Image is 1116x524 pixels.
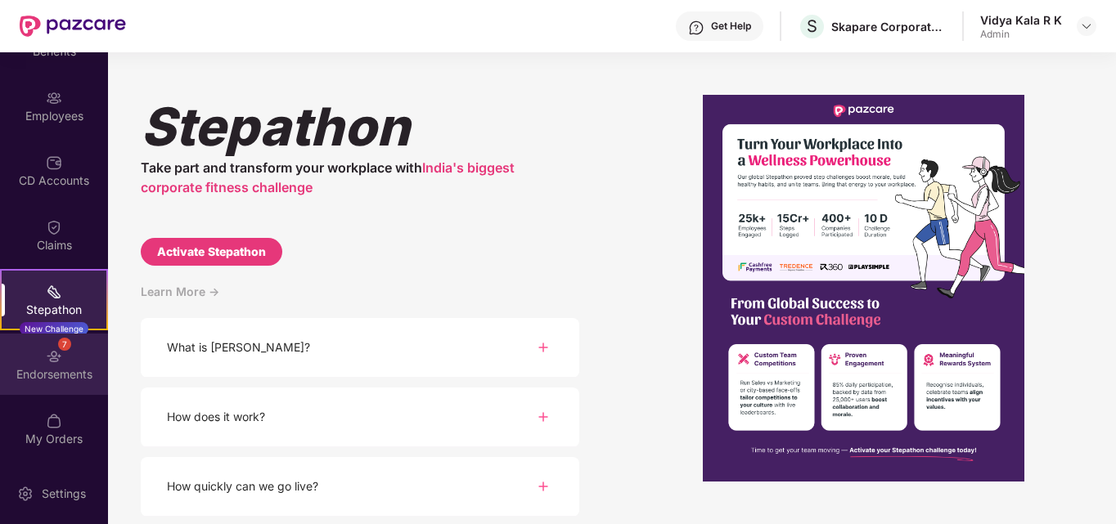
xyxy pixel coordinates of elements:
[711,20,751,33] div: Get Help
[46,155,62,171] img: svg+xml;base64,PHN2ZyBpZD0iQ0RfQWNjb3VudHMiIGRhdGEtbmFtZT0iQ0QgQWNjb3VudHMiIHhtbG5zPSJodHRwOi8vd3...
[20,16,126,37] img: New Pazcare Logo
[1080,20,1093,33] img: svg+xml;base64,PHN2ZyBpZD0iRHJvcGRvd24tMzJ4MzIiIHhtbG5zPSJodHRwOi8vd3d3LnczLm9yZy8yMDAwL3N2ZyIgd2...
[46,348,62,365] img: svg+xml;base64,PHN2ZyBpZD0iRW5kb3JzZW1lbnRzIiB4bWxucz0iaHR0cDovL3d3dy53My5vcmcvMjAwMC9zdmciIHdpZH...
[807,16,817,36] span: S
[533,338,553,357] img: svg+xml;base64,PHN2ZyBpZD0iUGx1cy0zMngzMiIgeG1sbnM9Imh0dHA6Ly93d3cudzMub3JnLzIwMDAvc3ZnIiB3aWR0aD...
[167,477,318,495] div: How quickly can we go live?
[533,407,553,427] img: svg+xml;base64,PHN2ZyBpZD0iUGx1cy0zMngzMiIgeG1sbnM9Imh0dHA6Ly93d3cudzMub3JnLzIwMDAvc3ZnIiB3aWR0aD...
[46,284,62,300] img: svg+xml;base64,PHN2ZyB4bWxucz0iaHR0cDovL3d3dy53My5vcmcvMjAwMC9zdmciIHdpZHRoPSIyMSIgaGVpZ2h0PSIyMC...
[58,338,71,351] div: 7
[141,282,579,318] div: Learn More ->
[2,302,106,318] div: Stepathon
[688,20,704,36] img: svg+xml;base64,PHN2ZyBpZD0iSGVscC0zMngzMiIgeG1sbnM9Imh0dHA6Ly93d3cudzMub3JnLzIwMDAvc3ZnIiB3aWR0aD...
[17,486,34,502] img: svg+xml;base64,PHN2ZyBpZD0iU2V0dGluZy0yMHgyMCIgeG1sbnM9Imh0dHA6Ly93d3cudzMub3JnLzIwMDAvc3ZnIiB3aW...
[20,322,88,335] div: New Challenge
[46,219,62,235] img: svg+xml;base64,PHN2ZyBpZD0iQ2xhaW0iIHhtbG5zPSJodHRwOi8vd3d3LnczLm9yZy8yMDAwL3N2ZyIgd2lkdGg9IjIwIi...
[46,90,62,106] img: svg+xml;base64,PHN2ZyBpZD0iRW1wbG95ZWVzIiB4bWxucz0iaHR0cDovL3d3dy53My5vcmcvMjAwMC9zdmciIHdpZHRoPS...
[980,12,1062,28] div: Vidya Kala R K
[831,19,946,34] div: Skapare Corporate Solutions Private Limited
[141,95,579,158] div: Stepathon
[157,243,266,261] div: Activate Stepathon
[141,158,579,197] div: Take part and transform your workplace with
[46,413,62,429] img: svg+xml;base64,PHN2ZyBpZD0iTXlfT3JkZXJzIiBkYXRhLW5hbWU9Ik15IE9yZGVycyIgeG1sbnM9Imh0dHA6Ly93d3cudz...
[980,28,1062,41] div: Admin
[167,338,310,356] div: What is [PERSON_NAME]?
[37,486,91,502] div: Settings
[533,477,553,496] img: svg+xml;base64,PHN2ZyBpZD0iUGx1cy0zMngzMiIgeG1sbnM9Imh0dHA6Ly93d3cudzMub3JnLzIwMDAvc3ZnIiB3aWR0aD...
[167,408,265,426] div: How does it work?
